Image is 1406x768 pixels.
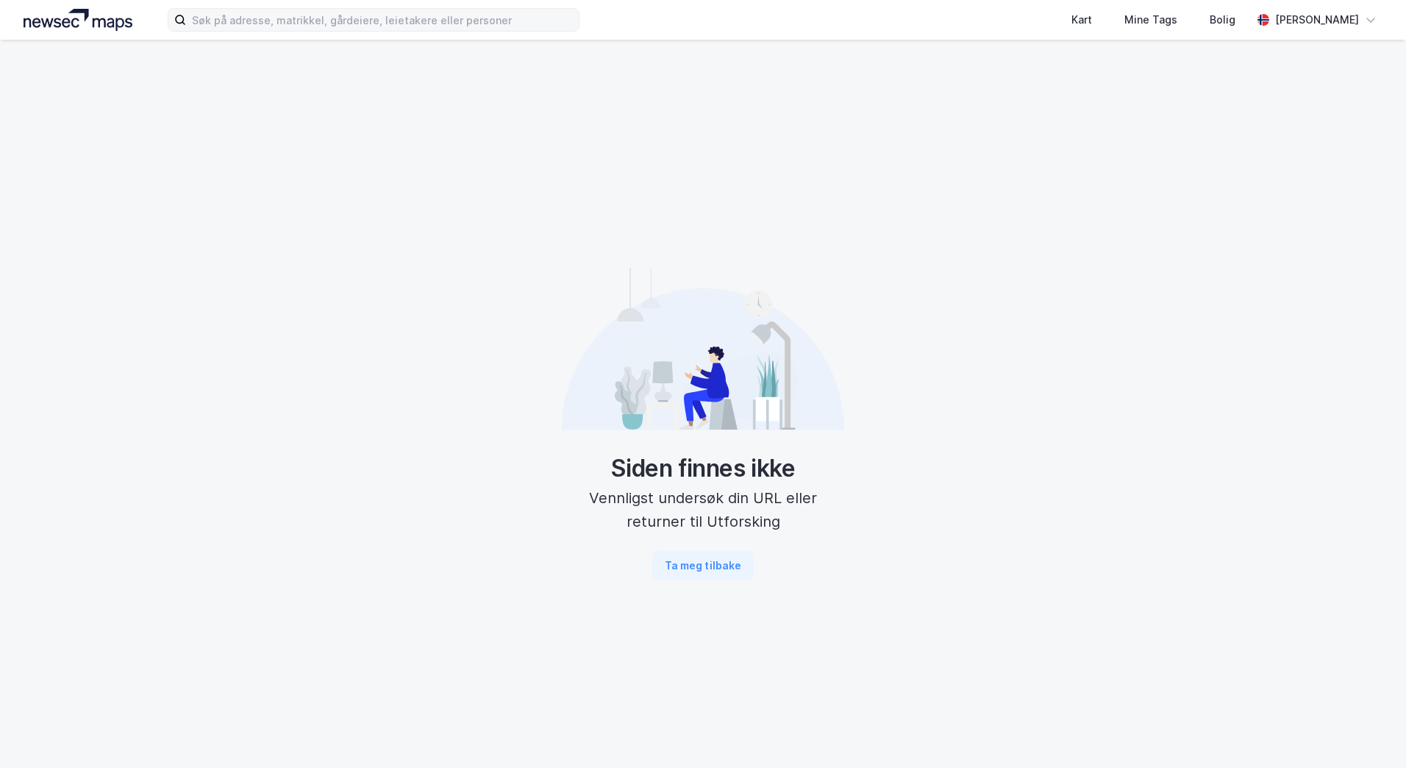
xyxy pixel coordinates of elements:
[1210,11,1235,29] div: Bolig
[562,486,844,533] div: Vennligst undersøk din URL eller returner til Utforsking
[186,9,579,31] input: Søk på adresse, matrikkel, gårdeiere, leietakere eller personer
[24,9,132,31] img: logo.a4113a55bc3d86da70a041830d287a7e.svg
[1275,11,1359,29] div: [PERSON_NAME]
[1071,11,1092,29] div: Kart
[1332,697,1406,768] div: Kontrollprogram for chat
[1124,11,1177,29] div: Mine Tags
[562,454,844,483] div: Siden finnes ikke
[652,551,754,580] button: Ta meg tilbake
[1332,697,1406,768] iframe: Chat Widget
